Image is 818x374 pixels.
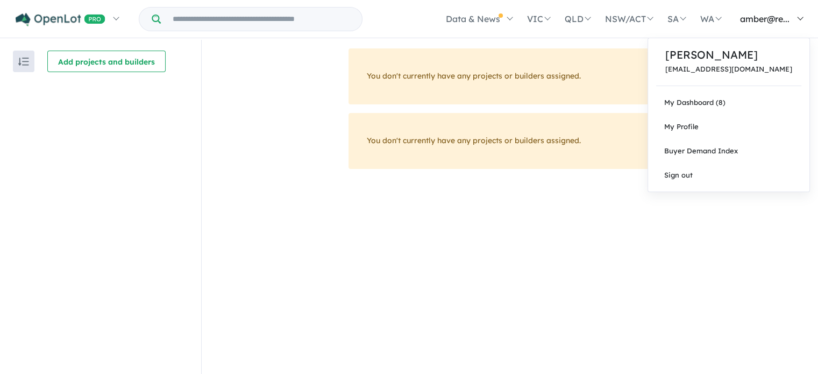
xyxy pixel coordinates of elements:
[163,8,360,31] input: Try estate name, suburb, builder or developer
[740,13,789,24] span: amber@re...
[47,51,166,72] button: Add projects and builders
[665,65,792,73] a: [EMAIL_ADDRESS][DOMAIN_NAME]
[18,58,29,66] img: sort.svg
[648,115,809,139] a: My Profile
[664,122,699,131] span: My Profile
[648,139,809,163] a: Buyer Demand Index
[648,163,809,187] a: Sign out
[348,113,671,169] div: You don't currently have any projects or builders assigned.
[16,13,105,26] img: Openlot PRO Logo White
[648,90,809,115] a: My Dashboard (8)
[665,47,792,63] a: [PERSON_NAME]
[348,48,671,104] div: You don't currently have any projects or builders assigned.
